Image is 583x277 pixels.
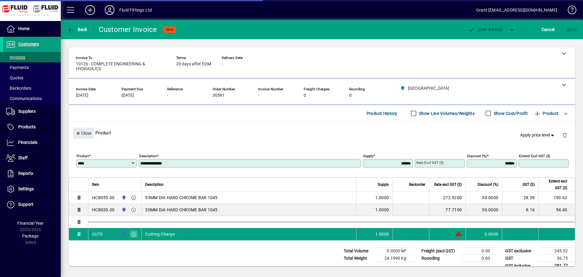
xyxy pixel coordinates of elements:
[377,248,414,255] td: 0.0000 M³
[468,27,503,32] span: ost & Email
[92,207,114,213] div: HCB030.00
[304,93,306,98] span: 0
[418,255,461,262] td: Rounding
[139,154,157,158] mat-label: Description
[18,42,39,47] span: Customers
[540,24,556,35] button: Cancel
[567,27,570,32] span: S
[76,128,91,138] span: Close
[465,228,502,240] td: 0.0000
[478,181,498,188] span: Discount (%)
[461,255,497,262] td: 0.00
[520,132,555,138] span: Apply price level
[92,181,99,188] span: Item
[18,155,28,160] span: Staff
[541,25,555,34] span: Cancel
[167,93,168,98] span: -
[18,109,36,114] span: Suppliers
[3,197,61,212] a: Support
[539,248,575,255] td: 245.02
[76,62,167,71] span: 10126 - COMPLETE ENGINEERING & HYDRAULICS
[6,96,42,101] span: Communications
[538,204,575,216] td: 54.40
[367,109,397,118] span: Product History
[375,195,389,201] span: 1.0000
[176,62,211,67] span: 20 days after EOM
[6,75,23,80] span: Quotes
[6,65,29,70] span: Payments
[518,130,558,141] button: Apply price level
[3,83,61,93] a: Backorders
[119,5,152,15] div: Fluid Fittings Ltd
[563,1,575,21] a: Knowledge Base
[418,110,475,116] label: Show Line Volumes/Weights
[145,207,217,213] span: 30MM DIA HARD CHROME BAR 1045
[502,262,539,270] td: GST inclusive
[465,24,506,35] button: Post & Email
[3,104,61,119] a: Suppliers
[363,154,373,158] mat-label: Supply
[557,128,572,142] button: Delete
[22,234,39,238] span: Package
[377,255,414,262] td: 24.1990 Kg
[478,27,481,32] span: P
[418,248,461,255] td: Freight (excl GST)
[99,25,157,34] div: Customer Invoice
[121,93,134,98] span: [DATE]
[3,135,61,150] a: Financials
[523,181,535,188] span: GST ($)
[3,21,61,36] a: Home
[519,154,550,158] mat-label: Extend excl GST ($)
[378,181,389,188] span: Supply
[364,108,400,119] button: Product History
[258,93,259,98] span: -
[433,207,462,213] div: 77.7100
[18,186,34,191] span: Settings
[461,248,497,255] td: 0.00
[434,181,462,188] span: Rate excl GST ($)
[534,109,558,118] span: Product
[3,119,61,135] a: Products
[416,161,444,165] mat-label: Rate excl GST ($)
[213,93,225,98] span: 30581
[222,62,223,67] span: -
[120,231,127,237] span: AUCKLAND
[467,154,487,158] mat-label: Discount (%)
[77,154,89,158] mat-label: Product
[433,195,462,201] div: 272.3200
[3,166,61,181] a: Reports
[502,248,539,255] td: GST exclusive
[375,231,389,237] span: 1.0000
[465,192,502,204] td: 30.0000
[166,28,173,32] span: NEW
[18,140,37,145] span: Financials
[539,262,575,270] td: 281.77
[72,130,95,136] app-page-header-button: Close
[6,86,31,91] span: Backorders
[349,93,352,98] span: 0
[3,62,61,73] a: Payments
[67,27,87,32] span: Back
[120,194,127,201] span: AUCKLAND
[6,55,25,60] span: Invoices
[3,182,61,197] a: Settings
[531,108,561,119] button: Product
[3,93,61,104] a: Communications
[476,5,557,15] div: Grant [EMAIL_ADDRESS][DOMAIN_NAME]
[120,206,127,213] span: AUCKLAND
[539,255,575,262] td: 36.75
[3,151,61,166] a: Staff
[493,110,528,116] label: Show Cost/Profit
[567,25,577,34] span: ave
[76,93,88,98] span: [DATE]
[61,24,94,35] app-page-header-button: Back
[502,192,538,204] td: 28.59
[92,231,103,237] div: CUT5
[18,202,33,207] span: Support
[542,178,567,191] span: Extend excl GST ($)
[566,24,578,35] button: Save
[145,181,164,188] span: Description
[538,192,575,204] td: 190.62
[18,124,36,129] span: Products
[341,248,377,255] td: Total Volume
